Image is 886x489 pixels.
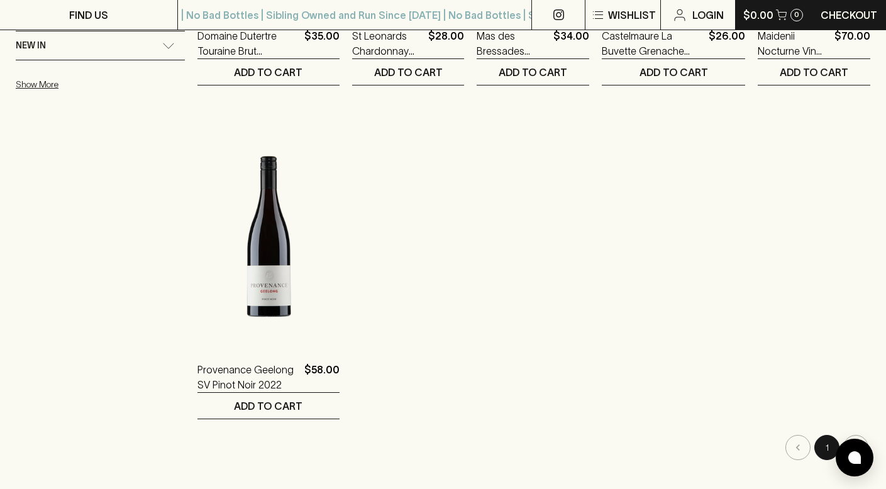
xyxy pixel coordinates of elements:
[197,362,299,392] a: Provenance Geelong SV Pinot Noir 2022
[814,435,839,460] button: page 1
[692,8,724,23] p: Login
[821,8,877,23] p: Checkout
[758,59,870,85] button: ADD TO CART
[304,28,340,58] p: $35.00
[553,28,589,58] p: $34.00
[477,28,548,58] a: Mas des Bressades Tradition Rouge 2022
[16,38,46,53] span: New In
[428,28,464,58] p: $28.00
[780,65,848,80] p: ADD TO CART
[709,28,745,58] p: $26.00
[197,28,299,58] a: Domaine Dutertre Touraine Brut [GEOGRAPHIC_DATA]
[197,59,340,85] button: ADD TO CART
[743,8,773,23] p: $0.00
[758,28,829,58] a: Maidenii Nocturne Vin Amer
[16,72,180,97] button: Show More
[197,123,340,343] img: Provenance Geelong SV Pinot Noir 2022
[794,11,799,18] p: 0
[834,28,870,58] p: $70.00
[234,65,302,80] p: ADD TO CART
[197,393,340,419] button: ADD TO CART
[499,65,567,80] p: ADD TO CART
[234,398,302,414] p: ADD TO CART
[374,65,443,80] p: ADD TO CART
[352,59,465,85] button: ADD TO CART
[197,435,870,460] nav: pagination navigation
[640,65,708,80] p: ADD TO CART
[477,59,589,85] button: ADD TO CART
[16,31,185,60] div: New In
[602,59,745,85] button: ADD TO CART
[304,362,340,392] p: $58.00
[352,28,424,58] a: St Leonards Chardonnay 2023
[608,8,656,23] p: Wishlist
[69,8,108,23] p: FIND US
[848,451,861,464] img: bubble-icon
[602,28,704,58] a: Castelmaure La Buvette Grenache [PERSON_NAME] [GEOGRAPHIC_DATA]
